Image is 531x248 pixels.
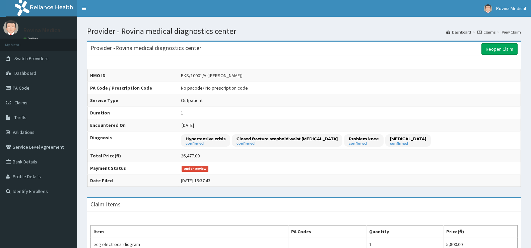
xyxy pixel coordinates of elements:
[349,142,379,145] small: confirmed
[87,107,178,119] th: Duration
[186,136,225,142] p: Hypertensive crisis
[87,132,178,150] th: Diagnosis
[481,43,518,55] a: Reopen Claim
[14,55,49,61] span: Switch Providers
[181,85,248,91] div: No pacode / No prescription code
[87,162,178,175] th: Payment Status
[3,20,18,35] img: User Image
[477,29,495,35] a: Claims
[502,29,521,35] a: View Claim
[182,122,194,128] span: [DATE]
[87,27,521,36] h1: Provider - Rovina medical diagnostics center
[23,37,40,41] a: Online
[237,142,338,145] small: confirmed
[87,94,178,107] th: Service Type
[367,226,444,238] th: Quantity
[181,97,203,104] div: Outpatient
[186,142,225,145] small: confirmed
[87,82,178,94] th: PA Code / Prescription Code
[496,5,526,11] span: Rovina Medical
[181,177,210,184] div: [DATE] 15:37:43
[444,226,518,238] th: Price(₦)
[390,136,426,142] p: [MEDICAL_DATA]
[484,4,492,13] img: User Image
[90,201,121,207] h3: Claim Items
[87,175,178,187] th: Date Filed
[390,142,426,145] small: confirmed
[237,136,338,142] p: Closed fracture scaphoid waist [MEDICAL_DATA]
[349,136,379,142] p: Problem knee
[14,100,27,106] span: Claims
[91,226,288,238] th: Item
[181,72,243,79] div: BKS/10001/A ([PERSON_NAME])
[446,29,471,35] a: Dashboard
[87,69,178,82] th: HMO ID
[87,119,178,132] th: Encountered On
[23,27,62,33] p: Rovina Medical
[181,109,183,116] div: 1
[288,226,367,238] th: PA Codes
[181,152,200,159] div: 26,477.00
[182,166,209,172] span: Under Review
[14,70,36,76] span: Dashboard
[90,45,201,51] h3: Provider - Rovina medical diagnostics center
[14,114,26,120] span: Tariffs
[87,150,178,162] th: Total Price(₦)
